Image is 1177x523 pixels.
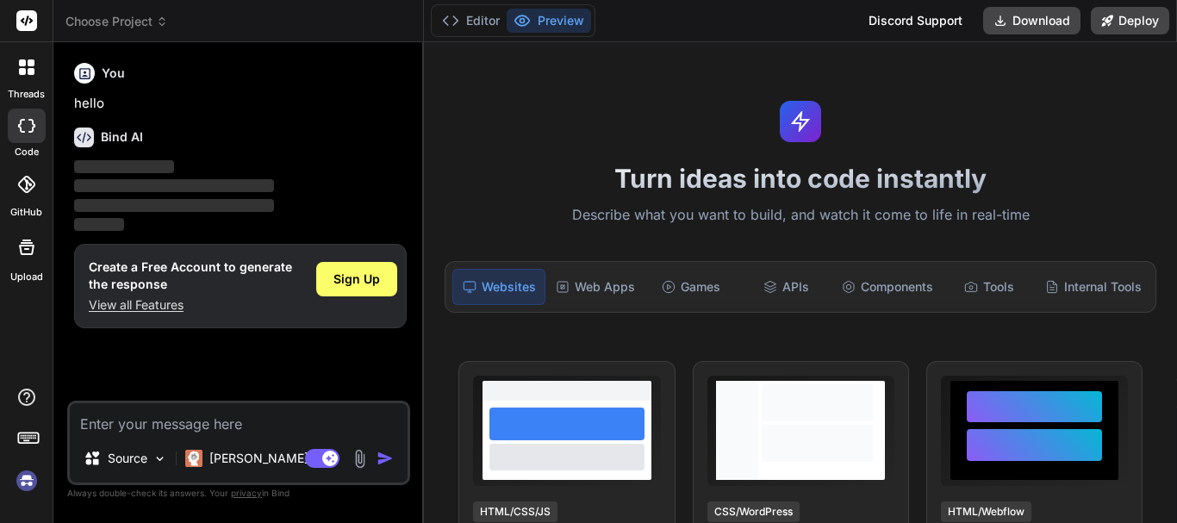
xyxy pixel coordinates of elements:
[153,451,167,466] img: Pick Models
[15,145,39,159] label: code
[89,296,292,314] p: View all Features
[101,128,143,146] h6: Bind AI
[452,269,545,305] div: Websites
[707,501,800,522] div: CSS/WordPress
[858,7,973,34] div: Discord Support
[231,488,262,498] span: privacy
[835,269,940,305] div: Components
[549,269,642,305] div: Web Apps
[350,449,370,469] img: attachment
[108,450,147,467] p: Source
[185,450,202,467] img: Claude 4 Sonnet
[8,87,45,102] label: threads
[1091,7,1169,34] button: Deploy
[74,199,274,212] span: ‌
[65,13,168,30] span: Choose Project
[941,501,1031,522] div: HTML/Webflow
[983,7,1080,34] button: Download
[12,466,41,495] img: signin
[1038,269,1149,305] div: Internal Tools
[473,501,557,522] div: HTML/CSS/JS
[434,163,1167,194] h1: Turn ideas into code instantly
[740,269,831,305] div: APIs
[377,450,394,467] img: icon
[74,94,407,114] p: hello
[74,179,274,192] span: ‌
[10,205,42,220] label: GitHub
[434,204,1167,227] p: Describe what you want to build, and watch it come to life in real-time
[89,258,292,293] h1: Create a Free Account to generate the response
[333,271,380,288] span: Sign Up
[209,450,338,467] p: [PERSON_NAME] 4 S..
[67,485,410,501] p: Always double-check its answers. Your in Bind
[507,9,591,33] button: Preview
[10,270,43,284] label: Upload
[645,269,737,305] div: Games
[102,65,125,82] h6: You
[74,160,174,173] span: ‌
[435,9,507,33] button: Editor
[74,218,124,231] span: ‌
[943,269,1035,305] div: Tools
